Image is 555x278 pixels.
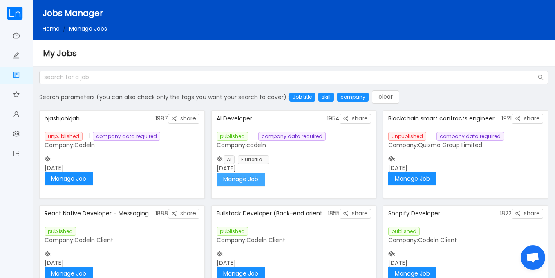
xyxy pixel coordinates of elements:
p: Company: [217,236,371,244]
span: 1987 [155,114,168,122]
i: icon: codepen [45,156,50,162]
span: published [217,132,248,141]
p: Company: [45,141,199,149]
span: Codeln Client [246,236,285,244]
div: Open chat [521,245,545,270]
a: icon: project [13,67,20,84]
span: Flutterflo... [238,155,269,164]
a: Manage Job [45,269,93,278]
span: company data required [258,132,326,141]
div: : [DATE] [40,127,204,190]
a: icon: star [13,87,20,104]
button: Manage Job [45,172,93,185]
div: : [DATE] [383,127,548,190]
i: icon: codepen [388,251,394,257]
span: 1855 [328,209,340,217]
a: Manage Job [45,174,93,183]
span: 1888 [155,209,168,217]
i: icon: codepen [217,251,222,257]
span: Codeln [74,141,95,149]
span: Codeln Client [74,236,113,244]
span: company data required [93,132,160,141]
button: Manage Job [217,173,265,186]
button: icon: share-altshare [512,114,543,124]
div: Job title [289,93,315,102]
i: icon: codepen [45,251,50,257]
i: icon: search [538,75,544,80]
a: icon: setting [13,126,20,143]
div: React Native Developer – Messaging Application [45,206,155,221]
span: 1954 [327,114,340,122]
button: icon: share-altshare [168,114,199,124]
div: company [337,93,369,102]
i: icon: codepen [388,156,394,162]
a: Manage Job [217,175,265,183]
div: AI Developer [217,111,327,126]
div: Fullstack Developer (Back-end oriented) [217,206,328,221]
span: company data required [436,132,504,141]
a: icon: edit [13,47,20,65]
span: 1822 [500,209,512,217]
span: published [45,227,76,236]
a: Manage Job [217,269,265,278]
span: Quizmo Group Limited [418,141,482,149]
span: published [388,227,420,236]
div: Search parameters (you can also check only the tags you want your search to cover) : [39,90,548,104]
a: icon: dashboard [13,28,20,45]
div: Shopify Developer [388,206,500,221]
span: Jobs Manager [43,7,103,19]
button: icon: share-altshare [168,209,199,219]
a: Manage Job [388,269,436,278]
p: Company: [388,236,543,244]
div: skill [318,93,334,102]
button: icon: share-altshare [340,209,371,219]
button: clear [372,90,399,104]
button: icon: share-altshare [340,114,371,124]
p: Company: [217,141,371,149]
span: unpublished [45,132,83,141]
div: Blockchain smart contracts engineer [388,111,501,126]
span: Manage Jobs [69,25,107,33]
img: cropped.59e8b842.png [7,7,23,20]
button: Manage Job [388,172,436,185]
p: Company: [388,141,543,149]
input: search for a job [39,71,548,84]
button: icon: share-altshare [512,209,543,219]
i: icon: codepen [217,156,222,162]
a: Home [43,25,60,33]
a: icon: user [13,106,20,124]
div: : [DATE] [212,127,376,191]
div: hjashjahkjah [45,111,155,126]
span: AI [224,155,235,164]
span: My Jobs [43,47,77,59]
span: unpublished [388,132,426,141]
p: Company: [45,236,199,244]
span: Codeln Client [418,236,457,244]
span: / [63,25,66,33]
span: codeln [246,141,266,149]
a: Manage Job [388,174,436,183]
span: published [217,227,248,236]
span: 1921 [501,114,512,122]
